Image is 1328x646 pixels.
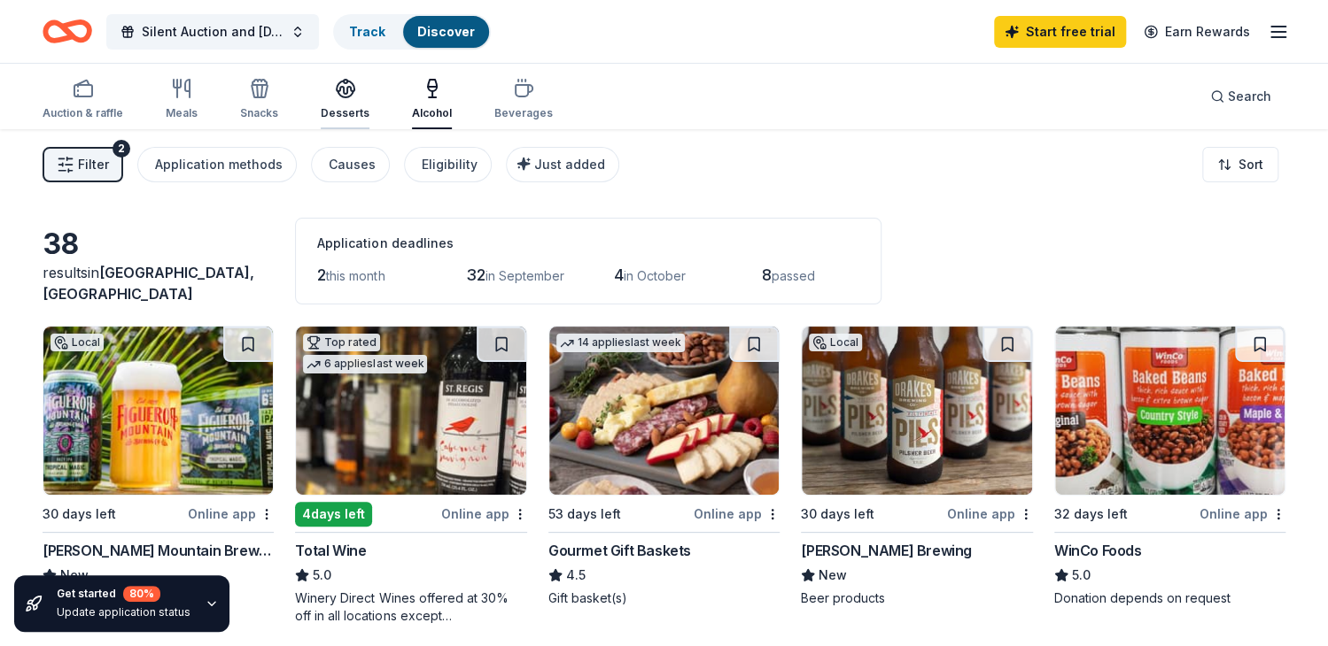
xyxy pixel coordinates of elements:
[494,71,553,129] button: Beverages
[303,355,427,373] div: 6 applies last week
[485,268,563,283] span: in September
[1202,147,1278,182] button: Sort
[809,334,862,351] div: Local
[694,503,780,525] div: Online app
[57,605,190,619] div: Update application status
[994,16,1126,48] a: Start free trial
[240,106,278,120] div: Snacks
[802,327,1031,495] img: Image for Drake's Brewing
[43,106,123,120] div: Auction & raffle
[801,540,972,561] div: [PERSON_NAME] Brewing
[313,565,331,586] span: 5.0
[613,265,623,284] span: 4
[43,504,116,525] div: 30 days left
[1200,503,1285,525] div: Online app
[801,589,1032,607] div: Beer products
[78,154,109,175] span: Filter
[240,71,278,129] button: Snacks
[155,154,283,175] div: Application methods
[1196,79,1285,114] button: Search
[1054,540,1142,561] div: WinCo Foods
[296,327,525,495] img: Image for Total Wine
[506,147,619,182] button: Just added
[43,327,273,495] img: Image for Figueroa Mountain Brewing Co.
[623,268,685,283] span: in October
[417,24,475,39] a: Discover
[43,262,274,304] div: results
[113,140,130,158] div: 2
[349,24,385,39] a: Track
[43,540,274,561] div: [PERSON_NAME] Mountain Brewing Co.
[326,268,384,283] span: this month
[947,503,1033,525] div: Online app
[548,589,780,607] div: Gift basket(s)
[43,227,274,262] div: 38
[465,265,485,284] span: 32
[422,154,478,175] div: Eligibility
[317,233,859,254] div: Application deadlines
[549,327,779,495] img: Image for Gourmet Gift Baskets
[166,106,198,120] div: Meals
[441,503,527,525] div: Online app
[43,264,254,303] span: in
[494,106,553,120] div: Beverages
[295,502,372,527] div: 4 days left
[1054,589,1285,607] div: Donation depends on request
[295,326,526,625] a: Image for Total WineTop rated6 applieslast week4days leftOnline appTotal Wine5.0Winery Direct Win...
[329,154,376,175] div: Causes
[1054,326,1285,607] a: Image for WinCo Foods32 days leftOnline appWinCo Foods5.0Donation depends on request
[311,147,390,182] button: Causes
[188,503,274,525] div: Online app
[43,71,123,129] button: Auction & raffle
[43,326,274,607] a: Image for Figueroa Mountain Brewing Co.Local30 days leftOnline app[PERSON_NAME] Mountain Brewing ...
[303,334,380,351] div: Top rated
[1239,154,1263,175] span: Sort
[106,14,319,50] button: Silent Auction and [DATE]
[43,11,92,52] a: Home
[43,147,123,182] button: Filter2
[1133,16,1261,48] a: Earn Rewards
[123,586,160,602] div: 80 %
[801,326,1032,607] a: Image for Drake's BrewingLocal30 days leftOnline app[PERSON_NAME] BrewingNewBeer products
[1054,504,1128,525] div: 32 days left
[1228,86,1271,107] span: Search
[43,264,254,303] span: [GEOGRAPHIC_DATA], [GEOGRAPHIC_DATA]
[534,157,605,172] span: Just added
[566,565,586,586] span: 4.5
[166,71,198,129] button: Meals
[333,14,491,50] button: TrackDiscover
[761,265,771,284] span: 8
[317,265,326,284] span: 2
[321,106,369,120] div: Desserts
[321,71,369,129] button: Desserts
[412,106,452,120] div: Alcohol
[771,268,814,283] span: passed
[142,21,283,42] span: Silent Auction and [DATE]
[556,334,685,352] div: 14 applies last week
[57,586,190,602] div: Get started
[137,147,297,182] button: Application methods
[548,504,621,525] div: 53 days left
[1072,565,1091,586] span: 5.0
[412,71,452,129] button: Alcohol
[548,540,691,561] div: Gourmet Gift Baskets
[50,334,104,351] div: Local
[295,540,366,561] div: Total Wine
[1055,327,1285,495] img: Image for WinCo Foods
[295,589,526,625] div: Winery Direct Wines offered at 30% off in all locations except [GEOGRAPHIC_DATA], [GEOGRAPHIC_DAT...
[404,147,492,182] button: Eligibility
[548,326,780,607] a: Image for Gourmet Gift Baskets14 applieslast week53 days leftOnline appGourmet Gift Baskets4.5Gif...
[819,565,847,586] span: New
[801,504,874,525] div: 30 days left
